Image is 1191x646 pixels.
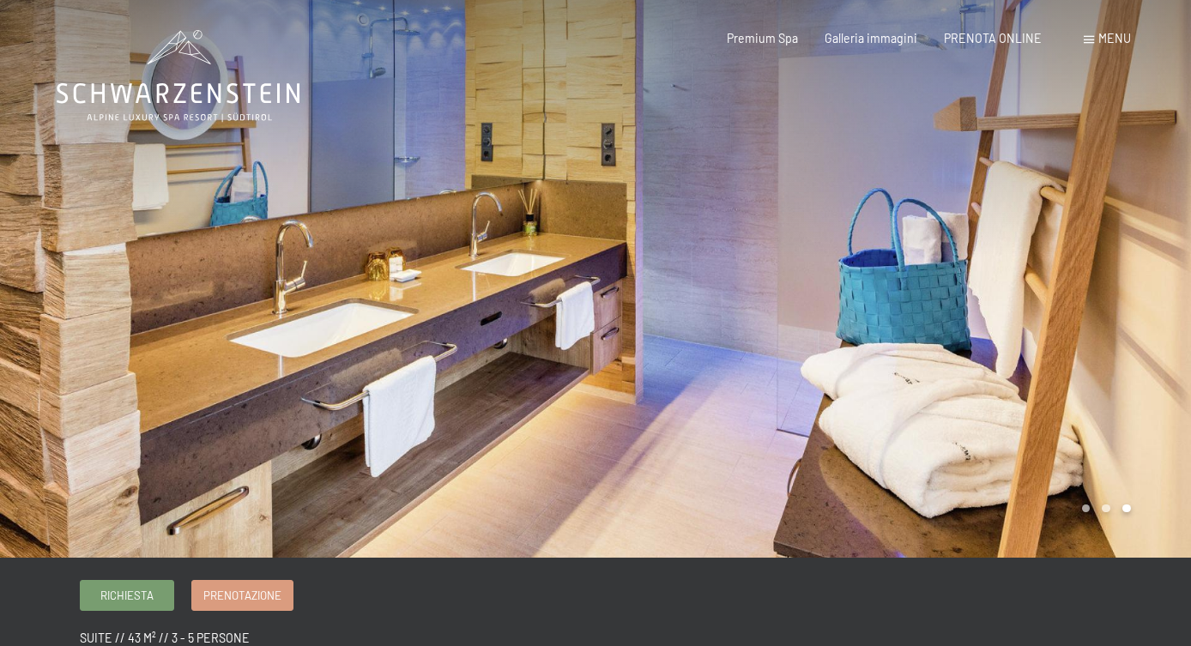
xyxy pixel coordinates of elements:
[203,588,281,603] span: Prenotazione
[100,588,154,603] span: Richiesta
[727,31,798,45] a: Premium Spa
[192,581,293,609] a: Prenotazione
[80,631,250,645] span: suite // 43 m² // 3 - 5 persone
[944,31,1042,45] a: PRENOTA ONLINE
[81,581,173,609] a: Richiesta
[825,31,917,45] a: Galleria immagini
[1098,31,1131,45] span: Menu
